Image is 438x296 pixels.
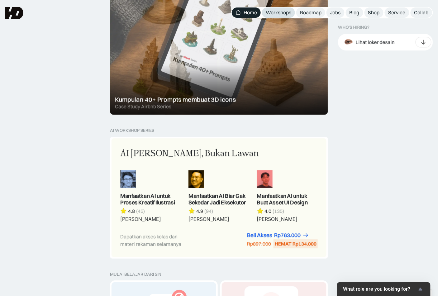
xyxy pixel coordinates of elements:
div: Shop [368,9,380,16]
div: AI [PERSON_NAME], Bukan Lawan [120,147,259,160]
div: Jobs [330,9,341,16]
a: Roadmap [296,7,325,18]
div: Rp763.000 [274,232,301,239]
a: Collab [411,7,432,18]
a: Service [385,7,409,18]
a: Jobs [326,7,345,18]
div: Lihat loker desain [356,39,395,45]
div: Workshops [266,9,291,16]
div: Beli Akses [247,232,272,239]
div: Dapatkan akses kelas dan materi rekaman selamanya [120,233,191,248]
div: AI Workshop Series [110,128,154,133]
div: Home [244,9,257,16]
div: WHO’S HIRING? [338,25,369,30]
a: Beli AksesRp763.000 [247,232,309,239]
a: Workshops [262,7,295,18]
div: MULAI BELAJAR DARI SINI [110,272,328,277]
a: Shop [364,7,383,18]
div: Collab [414,9,429,16]
button: Show survey - What role are you looking for? [343,285,424,293]
div: HEMAT Rp134.000 [275,241,317,247]
div: Service [388,9,406,16]
a: Blog [346,7,363,18]
div: Roadmap [300,9,321,16]
div: Blog [350,9,359,16]
a: Home [232,7,261,18]
div: Rp897.000 [247,241,271,247]
span: What role are you looking for? [343,286,417,292]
